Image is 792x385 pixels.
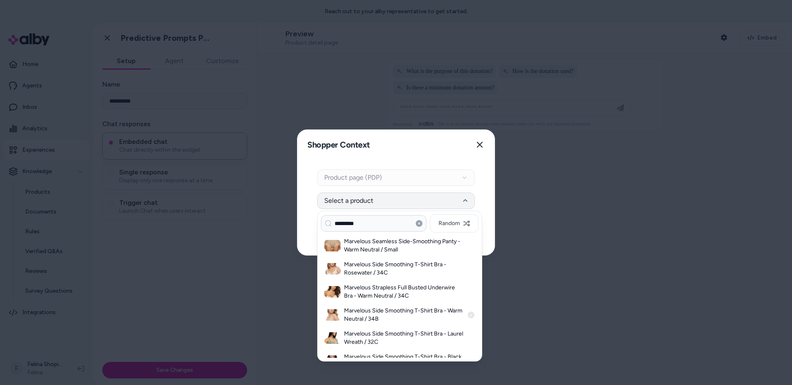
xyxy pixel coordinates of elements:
[344,330,464,346] h3: Marvelous Side Smoothing T-Shirt Bra - Laurel Wreath / 32C
[317,192,475,209] button: Select a product
[324,332,341,344] img: Marvelous Side Smoothing T-Shirt Bra - Laurel Wreath / 32C
[324,240,341,251] img: Marvelous Seamless Side-Smoothing Panty - Warm Neutral / Small
[344,353,464,369] h3: Marvelous Side Smoothing T-Shirt Bra - Black Lily / 34DD
[344,237,464,254] h3: Marvelous Seamless Side-Smoothing Panty - Warm Neutral / Small
[324,286,341,298] img: Marvelous Strapless Full Busted Underwire Bra - Warm Neutral / 34C
[324,355,341,367] img: Marvelous Side Smoothing T-Shirt Bra - Black Lily / 34DD
[344,307,464,323] h3: Marvelous Side Smoothing T-Shirt Bra - Warm Neutral / 34B
[344,261,464,277] h3: Marvelous Side Smoothing T-Shirt Bra - Rosewater / 34C
[430,214,478,232] button: Random
[324,309,341,321] img: Marvelous Side Smoothing T-Shirt Bra - Warm Neutral / 34B
[324,263,341,275] img: Marvelous Side Smoothing T-Shirt Bra - Rosewater / 34C
[304,136,370,153] h2: Shopper Context
[344,284,464,300] h3: Marvelous Strapless Full Busted Underwire Bra - Warm Neutral / 34C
